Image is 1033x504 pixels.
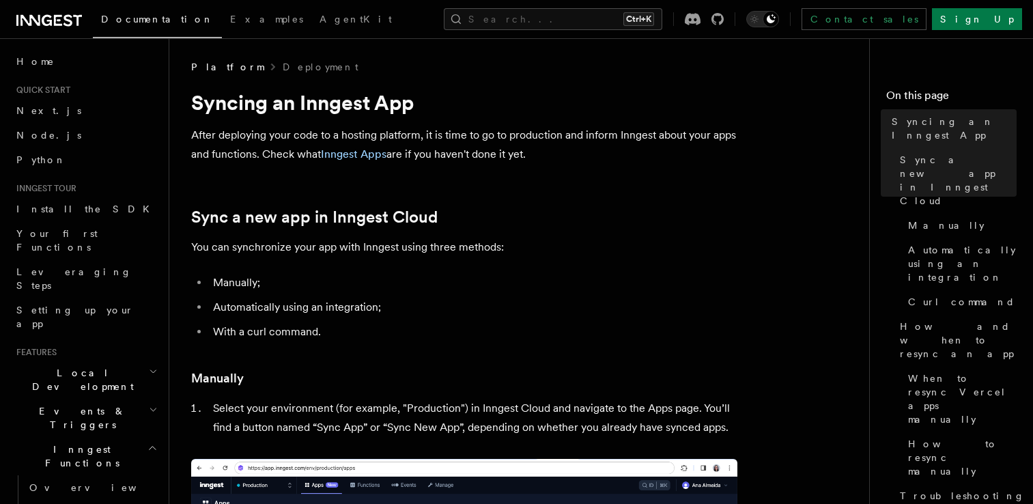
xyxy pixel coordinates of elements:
a: Next.js [11,98,160,123]
a: Your first Functions [11,221,160,260]
a: Setting up your app [11,298,160,336]
span: Documentation [101,14,214,25]
span: Sync a new app in Inngest Cloud [900,153,1017,208]
span: When to resync Vercel apps manually [908,372,1017,426]
span: How and when to resync an app [900,320,1017,361]
span: Manually [908,219,985,232]
span: Local Development [11,366,149,393]
h4: On this page [886,87,1017,109]
p: You can synchronize your app with Inngest using three methods: [191,238,737,257]
span: Examples [230,14,303,25]
span: Inngest Functions [11,443,147,470]
a: Sync a new app in Inngest Cloud [894,148,1017,213]
button: Events & Triggers [11,399,160,437]
a: How and when to resync an app [894,314,1017,366]
span: Leveraging Steps [16,266,132,291]
span: Install the SDK [16,204,158,214]
p: After deploying your code to a hosting platform, it is time to go to production and inform Innges... [191,126,737,164]
a: Python [11,148,160,172]
span: Node.js [16,130,81,141]
a: Curl command [903,290,1017,314]
span: Next.js [16,105,81,116]
a: Examples [222,4,311,37]
a: Overview [24,475,160,500]
a: Automatically using an integration [903,238,1017,290]
li: Manually; [209,273,737,292]
a: Manually [903,213,1017,238]
span: AgentKit [320,14,392,25]
span: Python [16,154,66,165]
a: Contact sales [802,8,926,30]
button: Toggle dark mode [746,11,779,27]
a: Manually [191,369,244,388]
span: Your first Functions [16,228,98,253]
a: When to resync Vercel apps manually [903,366,1017,432]
span: Inngest tour [11,183,76,194]
a: AgentKit [311,4,400,37]
a: Sign Up [932,8,1022,30]
li: Select your environment (for example, "Production") in Inngest Cloud and navigate to the Apps pag... [209,399,737,437]
a: Node.js [11,123,160,148]
a: Install the SDK [11,197,160,221]
span: Features [11,347,57,358]
a: Inngest Apps [321,148,386,160]
button: Local Development [11,361,160,399]
span: Troubleshooting [900,489,1025,503]
span: How to resync manually [908,437,1017,478]
a: Home [11,49,160,74]
span: Curl command [908,295,1015,309]
span: Automatically using an integration [908,243,1017,284]
button: Inngest Functions [11,437,160,475]
li: With a curl command. [209,322,737,341]
a: Documentation [93,4,222,38]
a: Sync a new app in Inngest Cloud [191,208,438,227]
kbd: Ctrl+K [623,12,654,26]
span: Overview [29,482,170,493]
span: Home [16,55,55,68]
a: Syncing an Inngest App [886,109,1017,148]
span: Quick start [11,85,70,96]
button: Search...Ctrl+K [444,8,662,30]
a: Deployment [283,60,358,74]
span: Platform [191,60,264,74]
a: How to resync manually [903,432,1017,484]
h1: Syncing an Inngest App [191,90,737,115]
span: Events & Triggers [11,404,149,432]
a: Leveraging Steps [11,260,160,298]
span: Syncing an Inngest App [892,115,1017,142]
span: Setting up your app [16,305,134,329]
li: Automatically using an integration; [209,298,737,317]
